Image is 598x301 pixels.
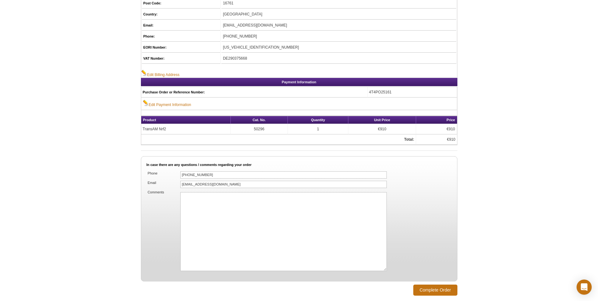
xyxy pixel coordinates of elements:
label: Comments [147,190,179,194]
h5: Email: [143,22,219,28]
h5: Phone: [143,33,219,39]
label: Email [147,181,179,185]
label: Phone [147,171,179,175]
th: Price [416,116,457,124]
th: Quantity [288,116,348,124]
img: Edit [143,100,149,106]
td: [GEOGRAPHIC_DATA] [221,9,456,20]
th: Product [141,116,231,124]
h5: In case there are any questions / comments regarding your order [146,162,451,168]
td: [EMAIL_ADDRESS][DOMAIN_NAME] [221,20,456,31]
div: Open Intercom Messenger [577,280,592,295]
td: DE290375668 [221,53,456,64]
strong: Total: [404,137,414,142]
td: €910 [416,134,457,145]
td: [US_VEHICLE_IDENTIFICATION_NUMBER] [221,42,456,53]
h5: Purchase Order or Reference Number: [143,89,366,95]
input: Complete Order [413,285,457,296]
td: [PHONE_NUMBER] [221,31,456,42]
td: 4T4PO25161 [368,87,457,97]
th: Unit Price [348,116,416,124]
img: Edit [141,70,147,76]
h5: Country: [143,11,219,17]
td: 50296 [231,124,288,134]
td: 1 [288,124,348,134]
a: Edit Payment Information [143,100,191,108]
td: €910 [416,124,457,134]
td: €910 [348,124,416,134]
h2: Payment Information [141,78,457,86]
h5: EORI Number: [143,44,219,50]
h5: Post Code: [143,0,219,6]
a: Edit Billing Address [141,70,180,78]
h5: VAT Number: [143,56,219,61]
td: TransAM Nrf2 [141,124,231,134]
th: Cat. No. [231,116,288,124]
